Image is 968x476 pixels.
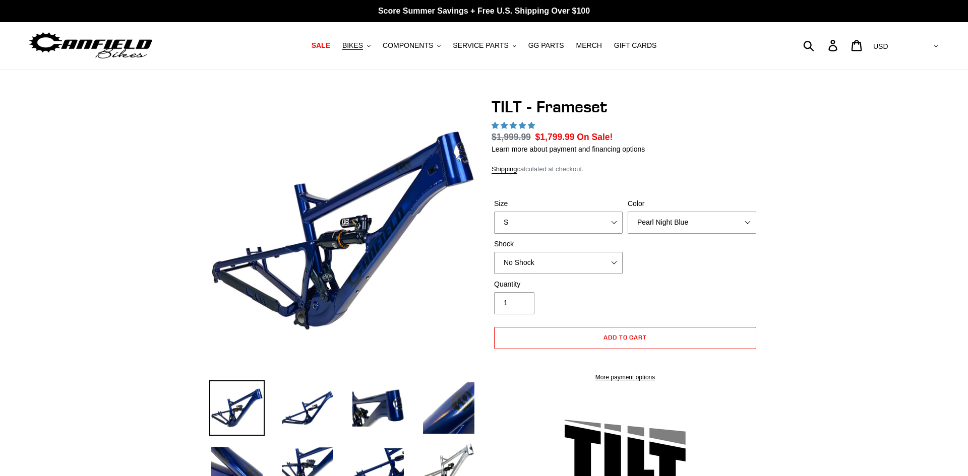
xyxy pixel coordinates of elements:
[523,39,569,52] a: GG PARTS
[280,380,335,436] img: Load image into Gallery viewer, TILT - Frameset
[492,97,759,116] h1: TILT - Frameset
[494,373,756,382] a: More payment options
[337,39,376,52] button: BIKES
[492,164,759,174] div: calculated at checkout.
[342,41,363,50] span: BIKES
[378,39,446,52] button: COMPONENTS
[571,39,607,52] a: MERCH
[494,198,623,209] label: Size
[528,41,564,50] span: GG PARTS
[494,327,756,349] button: Add to cart
[614,41,657,50] span: GIFT CARDS
[209,380,265,436] img: Load image into Gallery viewer, TILT - Frameset
[453,41,508,50] span: SERVICE PARTS
[312,41,330,50] span: SALE
[211,99,474,362] img: TILT - Frameset
[492,121,537,129] span: 5.00 stars
[535,132,575,142] span: $1,799.99
[383,41,433,50] span: COMPONENTS
[603,333,647,341] span: Add to cart
[492,165,517,174] a: Shipping
[28,30,154,61] img: Canfield Bikes
[421,380,476,436] img: Load image into Gallery viewer, TILT - Frameset
[809,34,834,56] input: Search
[494,279,623,290] label: Quantity
[576,41,602,50] span: MERCH
[577,130,613,144] span: On Sale!
[350,380,406,436] img: Load image into Gallery viewer, TILT - Frameset
[494,239,623,249] label: Shock
[609,39,662,52] a: GIFT CARDS
[628,198,756,209] label: Color
[492,145,645,153] a: Learn more about payment and financing options
[492,132,531,142] s: $1,999.99
[307,39,335,52] a: SALE
[448,39,521,52] button: SERVICE PARTS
